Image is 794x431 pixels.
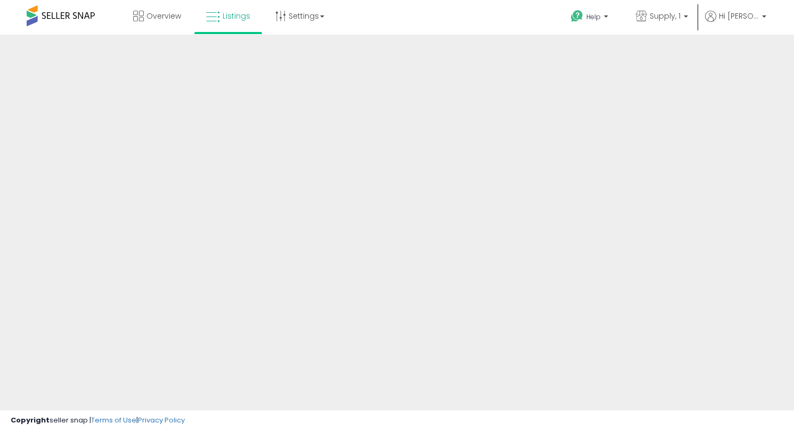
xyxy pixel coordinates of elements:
[586,12,601,21] span: Help
[11,416,185,426] div: seller snap | |
[223,11,250,21] span: Listings
[146,11,181,21] span: Overview
[91,415,136,425] a: Terms of Use
[562,2,619,35] a: Help
[705,11,766,35] a: Hi [PERSON_NAME]
[11,415,50,425] strong: Copyright
[138,415,185,425] a: Privacy Policy
[719,11,759,21] span: Hi [PERSON_NAME]
[570,10,584,23] i: Get Help
[650,11,681,21] span: Supply, 1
